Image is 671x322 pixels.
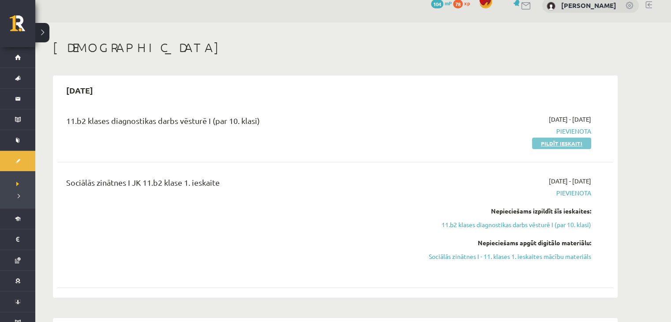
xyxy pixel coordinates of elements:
div: Nepieciešams apgūt digitālo materiālu: [425,238,591,247]
a: Rīgas 1. Tālmācības vidusskola [10,15,35,37]
a: Pildīt ieskaiti [532,138,591,149]
img: Svjatoslavs Vasilijs Kudrjavcevs [547,2,555,11]
a: Sociālās zinātnes I - 11. klases 1. ieskaites mācību materiāls [425,252,591,261]
a: 11.b2 klases diagnostikas darbs vēsturē I (par 10. klasi) [425,220,591,229]
a: [PERSON_NAME] [561,1,616,10]
div: Nepieciešams izpildīt šīs ieskaites: [425,206,591,216]
span: Pievienota [425,127,591,136]
span: [DATE] - [DATE] [549,176,591,186]
span: [DATE] - [DATE] [549,115,591,124]
span: Pievienota [425,188,591,198]
div: Sociālās zinātnes I JK 11.b2 klase 1. ieskaite [66,176,412,193]
h1: [DEMOGRAPHIC_DATA] [53,40,618,55]
h2: [DATE] [57,80,102,101]
div: 11.b2 klases diagnostikas darbs vēsturē I (par 10. klasi) [66,115,412,131]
